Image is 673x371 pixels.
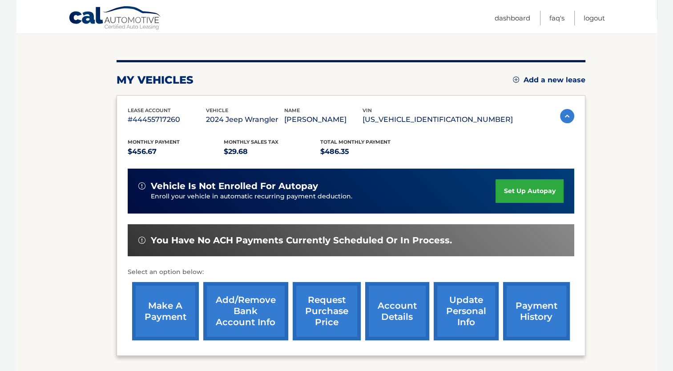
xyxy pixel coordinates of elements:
p: $29.68 [224,145,320,158]
a: Cal Automotive [69,6,162,32]
p: [US_VEHICLE_IDENTIFICATION_NUMBER] [363,113,513,126]
img: alert-white.svg [138,182,145,190]
img: alert-white.svg [138,237,145,244]
a: Dashboard [495,11,530,25]
a: account details [365,282,429,340]
span: Total Monthly Payment [320,139,391,145]
span: lease account [128,107,171,113]
a: Logout [584,11,605,25]
span: vehicle is not enrolled for autopay [151,181,318,192]
p: [PERSON_NAME] [284,113,363,126]
p: Select an option below: [128,267,574,278]
img: add.svg [513,77,519,83]
a: update personal info [434,282,499,340]
a: request purchase price [293,282,361,340]
p: $456.67 [128,145,224,158]
h2: my vehicles [117,73,193,87]
p: #44455717260 [128,113,206,126]
span: Monthly Payment [128,139,180,145]
p: $486.35 [320,145,417,158]
span: vin [363,107,372,113]
a: make a payment [132,282,199,340]
a: payment history [503,282,570,340]
a: set up autopay [496,179,563,203]
span: You have no ACH payments currently scheduled or in process. [151,235,452,246]
p: 2024 Jeep Wrangler [206,113,284,126]
img: accordion-active.svg [560,109,574,123]
span: name [284,107,300,113]
a: Add a new lease [513,76,585,85]
a: Add/Remove bank account info [203,282,288,340]
p: Enroll your vehicle in automatic recurring payment deduction. [151,192,496,202]
span: vehicle [206,107,228,113]
a: FAQ's [549,11,564,25]
span: Monthly sales Tax [224,139,278,145]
